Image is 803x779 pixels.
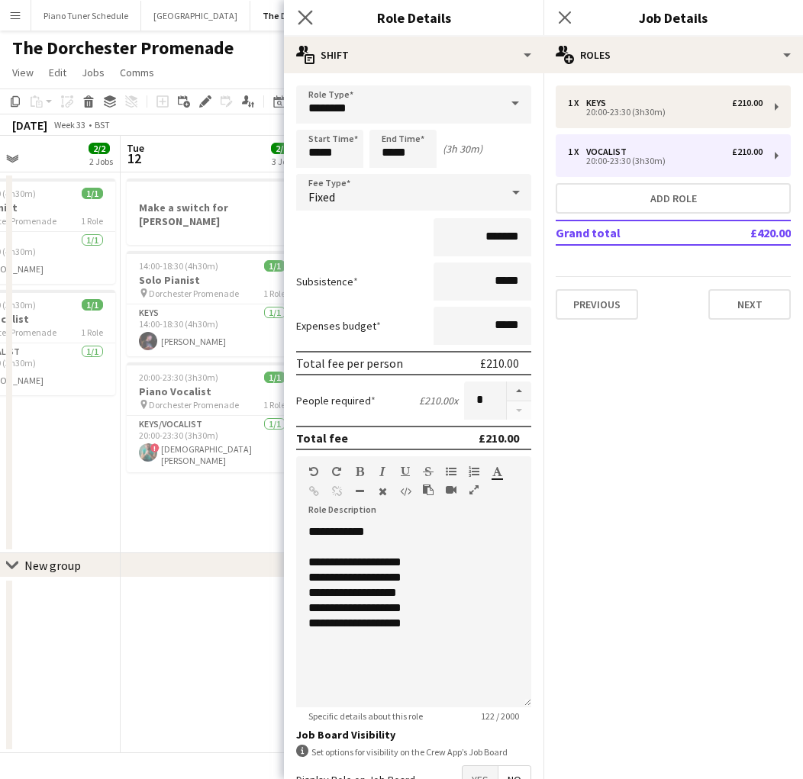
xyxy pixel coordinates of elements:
[263,399,285,410] span: 1 Role
[568,108,763,116] div: 20:00-23:30 (3h30m)
[400,485,411,497] button: HTML Code
[127,385,298,398] h3: Piano Vocalist
[76,63,111,82] a: Jobs
[24,558,81,573] div: New group
[49,66,66,79] span: Edit
[443,142,482,156] div: (3h 30m)
[120,66,154,79] span: Comms
[139,260,218,272] span: 14:00-18:30 (4h30m)
[377,485,388,497] button: Clear Formatting
[586,98,612,108] div: Keys
[12,37,234,60] h1: The Dorchester Promenade
[446,465,456,478] button: Unordered List
[708,289,791,320] button: Next
[12,117,47,133] div: [DATE]
[127,273,298,287] h3: Solo Pianist
[95,119,110,130] div: BST
[82,299,103,311] span: 1/1
[700,221,791,245] td: £420.00
[127,362,298,472] app-job-card: 20:00-23:30 (3h30m)1/1Piano Vocalist Dorchester Promenade1 RoleKeys/Vocalist1/120:00-23:30 (3h30m...
[82,66,105,79] span: Jobs
[43,63,73,82] a: Edit
[423,465,434,478] button: Strikethrough
[586,146,633,157] div: Vocalist
[354,485,365,497] button: Horizontal Line
[308,465,319,478] button: Undo
[12,66,34,79] span: View
[423,484,434,496] button: Paste as plain text
[272,156,295,167] div: 3 Jobs
[296,275,358,288] label: Subsistence
[480,356,519,371] div: £210.00
[446,484,456,496] button: Insert video
[89,143,110,154] span: 2/2
[556,289,638,320] button: Previous
[127,304,298,356] app-card-role: Keys1/114:00-18:30 (4h30m)[PERSON_NAME]
[150,443,160,452] span: !
[556,183,791,214] button: Add role
[284,37,543,73] div: Shift
[296,394,376,407] label: People required
[296,728,531,742] h3: Job Board Visibility
[82,188,103,199] span: 1/1
[296,319,381,333] label: Expenses budget
[124,150,144,167] span: 12
[149,399,239,410] span: Dorchester Promenade
[127,201,298,228] h3: Make a switch for [PERSON_NAME]
[296,745,531,759] div: Set options for visibility on the Crew App’s Job Board
[354,465,365,478] button: Bold
[127,251,298,356] app-job-card: 14:00-18:30 (4h30m)1/1Solo Pianist Dorchester Promenade1 RoleKeys1/114:00-18:30 (4h30m)[PERSON_NAME]
[263,288,285,299] span: 1 Role
[419,394,458,407] div: £210.00 x
[507,381,531,401] button: Increase
[732,146,763,157] div: £210.00
[296,356,403,371] div: Total fee per person
[114,63,160,82] a: Comms
[264,372,285,383] span: 1/1
[331,465,342,478] button: Redo
[400,465,411,478] button: Underline
[377,465,388,478] button: Italic
[556,221,700,245] td: Grand total
[89,156,113,167] div: 2 Jobs
[127,416,298,472] app-card-role: Keys/Vocalist1/120:00-23:30 (3h30m)![DEMOGRAPHIC_DATA][PERSON_NAME]
[543,37,803,73] div: Roles
[296,710,435,722] span: Specific details about this role
[469,484,479,496] button: Fullscreen
[149,288,239,299] span: Dorchester Promenade
[568,98,586,108] div: 1 x
[568,157,763,165] div: 20:00-23:30 (3h30m)
[139,372,218,383] span: 20:00-23:30 (3h30m)
[469,465,479,478] button: Ordered List
[296,430,348,446] div: Total fee
[250,1,390,31] button: The Dorchester Promenade
[141,1,250,31] button: [GEOGRAPHIC_DATA]
[127,179,298,245] app-job-card: Make a switch for [PERSON_NAME]
[732,98,763,108] div: £210.00
[81,215,103,227] span: 1 Role
[81,327,103,338] span: 1 Role
[264,260,285,272] span: 1/1
[308,189,335,204] span: Fixed
[469,710,531,722] span: 122 / 2000
[479,430,519,446] div: £210.00
[127,141,144,155] span: Tue
[271,143,292,154] span: 2/2
[50,119,89,130] span: Week 33
[31,1,141,31] button: Piano Tuner Schedule
[543,8,803,27] h3: Job Details
[568,146,586,157] div: 1 x
[6,63,40,82] a: View
[284,8,543,27] h3: Role Details
[492,465,502,478] button: Text Color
